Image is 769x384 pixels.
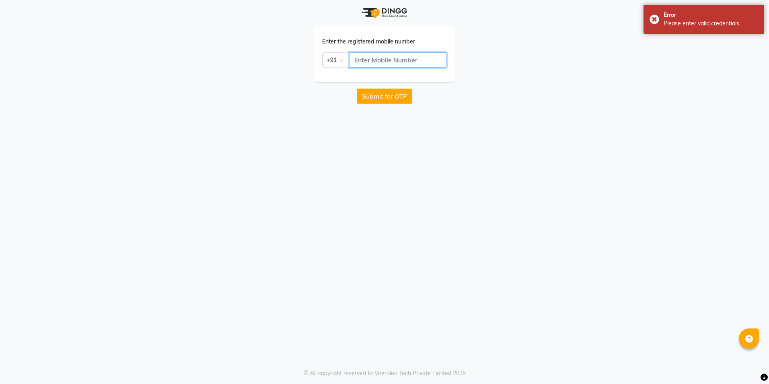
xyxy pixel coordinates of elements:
button: Submit for OTP [357,89,412,104]
div: Enter the registered mobile number [322,37,447,46]
img: logo.png [362,8,407,18]
div: Please enter valid credentials. [664,19,758,28]
div: Error [664,11,758,19]
input: Enter Mobile Number [349,52,447,68]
